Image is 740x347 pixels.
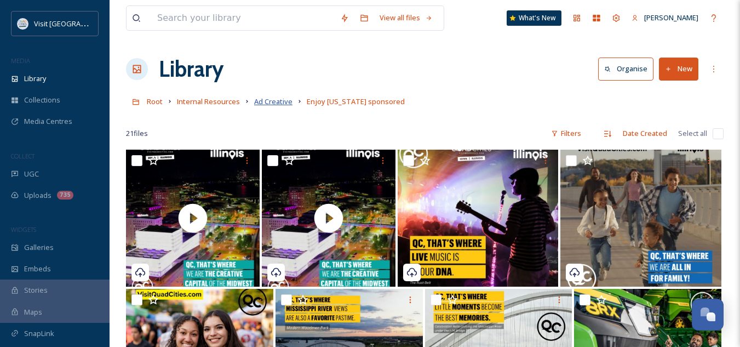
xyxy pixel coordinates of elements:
[147,95,163,108] a: Root
[152,6,335,30] input: Search your library
[659,58,698,80] button: New
[24,285,48,295] span: Stories
[177,96,240,106] span: Internal Resources
[57,191,73,200] div: 735
[626,7,704,29] a: [PERSON_NAME]
[507,10,561,26] a: What's New
[307,95,405,108] a: Enjoy [US_STATE] sponsored
[11,56,30,65] span: MEDIA
[560,150,721,287] img: All in for family on the river
[34,18,119,29] span: Visit [GEOGRAPHIC_DATA]
[24,264,51,274] span: Embeds
[678,128,707,139] span: Select all
[126,150,260,287] img: thumbnail
[11,152,35,160] span: COLLECT
[24,116,72,127] span: Media Centres
[617,123,673,144] div: Date Created
[546,123,587,144] div: Filters
[24,73,46,84] span: Library
[254,96,292,106] span: Ad Creative
[598,58,653,80] button: Organise
[159,53,223,86] a: Library
[644,13,698,22] span: [PERSON_NAME]
[18,18,28,29] img: QCCVB_VISIT_vert_logo_4c_tagline_122019.svg
[307,96,405,106] span: Enjoy [US_STATE] sponsored
[374,7,438,29] a: View all files
[24,307,42,317] span: Maps
[254,95,292,108] a: Ad Creative
[24,242,54,253] span: Galleries
[692,299,724,331] button: Open Chat
[24,190,51,201] span: Uploads
[262,150,395,287] img: thumbnail
[11,225,36,234] span: WIDGETS
[24,169,39,179] span: UGC
[24,328,54,339] span: SnapLink
[398,150,559,287] img: Where live music is in our DNA
[126,128,148,139] span: 21 file s
[177,95,240,108] a: Internal Resources
[24,95,60,105] span: Collections
[147,96,163,106] span: Root
[598,58,659,80] a: Organise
